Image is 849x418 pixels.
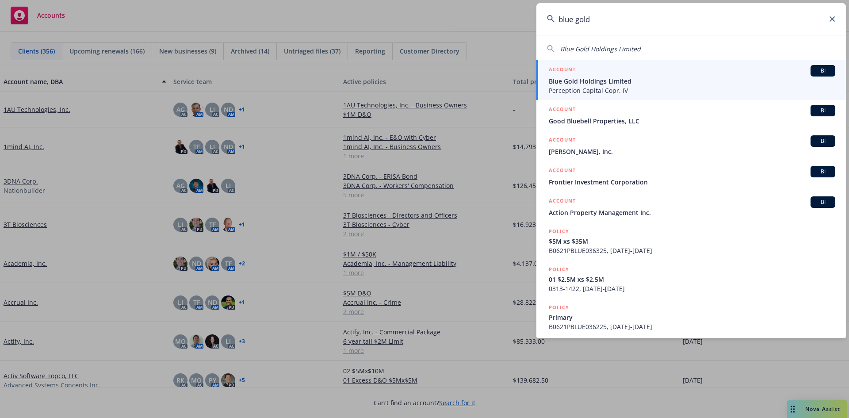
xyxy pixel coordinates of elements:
a: ACCOUNTBIGood Bluebell Properties, LLC [536,100,846,130]
span: 0313-1422, [DATE]-[DATE] [549,284,835,293]
span: 01 $2.5M xs $2.5M [549,275,835,284]
h5: ACCOUNT [549,65,576,76]
a: ACCOUNTBIAction Property Management Inc. [536,192,846,222]
span: BI [814,198,832,206]
h5: ACCOUNT [549,105,576,115]
a: ACCOUNTBIFrontier Investment Corporation [536,161,846,192]
span: Good Bluebell Properties, LLC [549,116,835,126]
h5: ACCOUNT [549,135,576,146]
h5: ACCOUNT [549,196,576,207]
span: Primary [549,313,835,322]
input: Search... [536,3,846,35]
span: B0621PBLUE036325, [DATE]-[DATE] [549,246,835,255]
a: POLICY01 $2.5M xs $2.5M0313-1422, [DATE]-[DATE] [536,260,846,298]
h5: POLICY [549,265,569,274]
span: BI [814,107,832,115]
span: BI [814,168,832,176]
span: Blue Gold Holdings Limited [549,77,835,86]
span: BI [814,67,832,75]
span: Perception Capital Copr. IV [549,86,835,95]
h5: POLICY [549,303,569,312]
a: POLICY$5M xs $35MB0621PBLUE036325, [DATE]-[DATE] [536,222,846,260]
span: $5M xs $35M [549,237,835,246]
h5: POLICY [549,227,569,236]
span: Frontier Investment Corporation [549,177,835,187]
a: ACCOUNTBI[PERSON_NAME], Inc. [536,130,846,161]
a: ACCOUNTBIBlue Gold Holdings LimitedPerception Capital Copr. IV [536,60,846,100]
span: Blue Gold Holdings Limited [560,45,641,53]
span: Action Property Management Inc. [549,208,835,217]
h5: ACCOUNT [549,166,576,176]
span: BI [814,137,832,145]
a: POLICYPrimaryB0621PBLUE036225, [DATE]-[DATE] [536,298,846,336]
span: B0621PBLUE036225, [DATE]-[DATE] [549,322,835,331]
span: [PERSON_NAME], Inc. [549,147,835,156]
